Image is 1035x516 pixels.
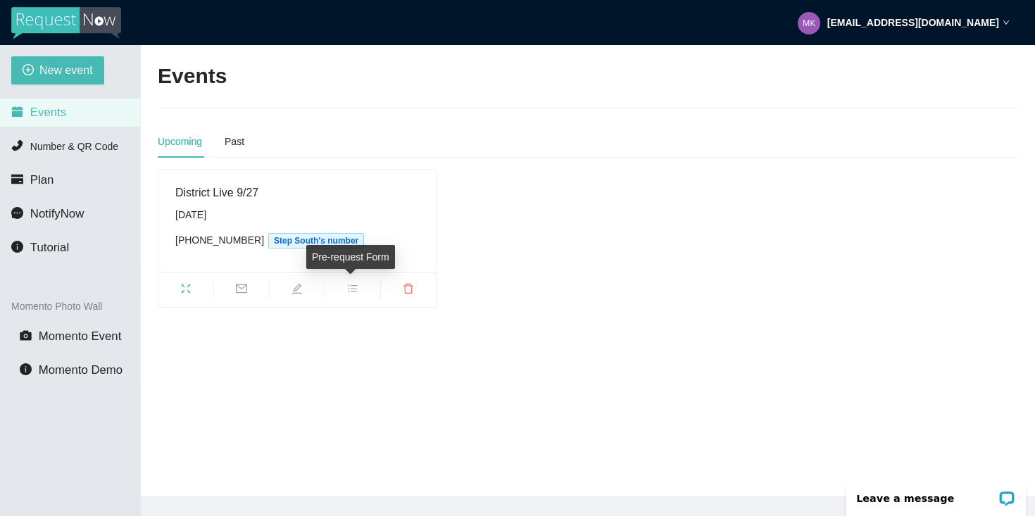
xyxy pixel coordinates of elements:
[20,329,32,341] span: camera
[30,173,54,187] span: Plan
[827,17,999,28] strong: [EMAIL_ADDRESS][DOMAIN_NAME]
[837,472,1035,516] iframe: LiveChat chat widget
[158,62,227,91] h2: Events
[30,241,69,254] span: Tutorial
[39,329,122,343] span: Momento Event
[798,12,820,34] img: 8268f550b9b37e74bacab4388b67b18d
[158,134,202,149] div: Upcoming
[225,134,244,149] div: Past
[175,207,420,222] div: [DATE]
[11,173,23,185] span: credit-card
[20,363,32,375] span: info-circle
[270,283,325,298] span: edit
[11,7,121,39] img: RequestNow
[11,241,23,253] span: info-circle
[325,283,380,298] span: bars
[30,106,66,119] span: Events
[158,283,213,298] span: fullscreen
[381,283,437,298] span: delete
[11,207,23,219] span: message
[268,233,364,248] span: Step South's number
[11,139,23,151] span: phone
[175,184,420,201] div: District Live 9/27
[39,61,93,79] span: New event
[306,245,395,269] div: Pre-request Form
[214,283,269,298] span: mail
[175,232,420,248] div: [PHONE_NUMBER]
[1003,19,1010,26] span: down
[23,64,34,77] span: plus-circle
[11,56,104,84] button: plus-circleNew event
[39,363,123,377] span: Momento Demo
[30,141,118,152] span: Number & QR Code
[30,207,84,220] span: NotifyNow
[11,106,23,118] span: calendar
